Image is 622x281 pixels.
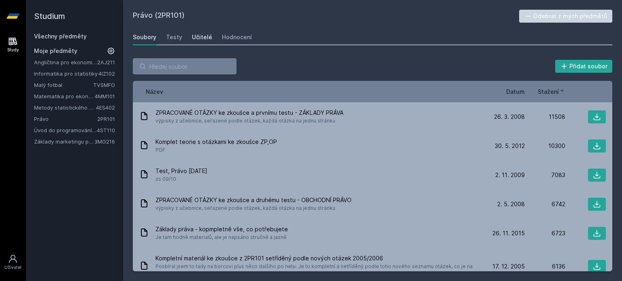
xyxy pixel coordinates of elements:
span: zs 09/10 [155,175,207,183]
div: Hodnocení [222,33,252,41]
div: Testy [166,33,182,41]
a: Právo [34,115,97,123]
div: 6723 [525,229,565,237]
span: Test, Právo [DATE] [155,167,207,175]
span: ZPRACOVANÉ OTÁZKY ke zkoušce a druhému testu - OBCHODNÍ PRÁVO [155,196,351,204]
span: Základy práva - kopmpletně vše, co potřebujete [155,225,288,233]
span: Posbíral jsem to tady na borcovi plus něco dalšího po netu. Je to kompletní a setříděný podle toh... [155,262,481,279]
span: Komplet teorie s otázkami ke zkoušce ZP,OP [155,138,277,146]
a: Soubory [133,29,156,45]
span: 2. 11. 2009 [495,171,525,179]
a: Metody statistického srovnávání [34,104,96,112]
span: Stažení [538,87,559,96]
button: Stažení [538,87,565,96]
span: 17. 12. 2005 [492,262,525,270]
a: 2AJ211 [97,59,115,65]
div: Soubory [133,33,156,41]
div: Uživatel [4,264,21,270]
a: 4MM101 [95,93,115,99]
button: Název [146,87,163,96]
a: Hodnocení [222,29,252,45]
div: 7083 [525,171,565,179]
a: Úvod do programování v R [34,126,97,134]
span: výpisky z učebnice, seřazené podle otázek, každá otázka na jednu stránku [155,117,343,125]
div: 6136 [525,262,565,270]
span: výpisky z učebnice, seřazené podle otázek, každá otázka na jednu stránku [155,204,351,212]
a: Malý fotbal [34,81,93,89]
a: Angličtina pro ekonomická studia 1 (B2/C1) [34,58,97,66]
a: 4ST110 [97,127,115,133]
span: 26. 3. 2008 [494,113,525,121]
div: Study [7,47,19,53]
span: 26. 11. 2015 [492,229,525,237]
input: Hledej soubor [133,58,236,74]
button: Odebrat z mých předmětů [519,10,613,23]
div: 6742 [525,200,565,208]
a: Základy marketingu pro informatiky a statistiky [34,137,94,146]
a: 4ES402 [96,104,115,111]
button: Přidat soubor [555,60,613,73]
a: 4IZ102 [98,70,115,77]
div: Učitelé [192,33,212,41]
a: TVSMFO [93,82,115,88]
button: Datum [506,87,525,96]
span: Je tam hodně materialů, ale je napsáno stručně a jasně [155,233,288,241]
a: 2PR101 [97,116,115,122]
div: 10300 [525,142,565,150]
a: Informatika pro statistiky [34,70,98,78]
a: Matematika pro ekonomy [34,92,95,100]
span: PDF [155,146,277,154]
a: Učitelé [192,29,212,45]
span: Moje předměty [34,47,77,55]
a: Testy [166,29,182,45]
a: Všechny předměty [34,33,87,40]
span: ZPRACOVANÉ OTÁZKY ke zkoušce a prvnímu testu - ZÁKLADY PRÁVA [155,109,343,117]
h2: Právo (2PR101) [133,10,519,23]
span: 30. 5. 2012 [495,142,525,150]
span: 2. 5. 2008 [497,200,525,208]
a: Study [2,32,24,57]
a: Uživatel [2,250,24,275]
div: 11508 [525,113,565,121]
a: 3MG216 [94,138,115,145]
span: Kompletní materiál ke zkoušce z 2PR101 setříděný podle nových otázek 2005/2006 [155,254,481,262]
